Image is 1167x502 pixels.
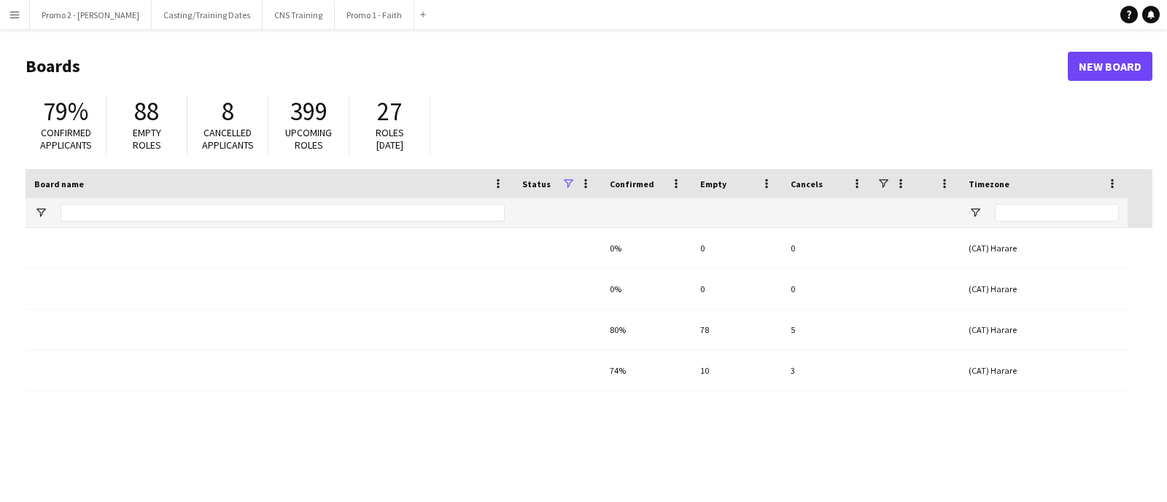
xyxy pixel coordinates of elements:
span: Roles [DATE] [376,126,404,152]
span: Board name [34,179,84,189]
div: 78 [691,310,782,350]
div: 74% [601,350,691,391]
span: 399 [290,95,327,128]
span: Confirmed [610,179,654,189]
span: Empty [700,179,726,189]
div: 3 [782,350,872,391]
div: 0% [601,228,691,268]
div: 5 [782,310,872,350]
div: (CAT) Harare [960,350,1128,391]
div: 0% [601,269,691,309]
span: Status [522,179,551,189]
span: Upcoming roles [285,126,332,152]
div: (CAT) Harare [960,310,1128,350]
button: Promo 2 - [PERSON_NAME] [30,1,152,29]
div: 80% [601,310,691,350]
span: Empty roles [133,126,161,152]
input: Timezone Filter Input [995,204,1119,221]
span: Timezone [969,179,1009,189]
span: 8 [222,95,234,128]
button: Casting/Training Dates [152,1,263,29]
a: New Board [1068,52,1152,81]
button: CNS Training [263,1,335,29]
div: (CAT) Harare [960,228,1128,268]
button: Open Filter Menu [969,206,982,219]
div: 0 [782,228,872,268]
input: Board name Filter Input [61,204,505,221]
div: 0 [782,269,872,309]
span: Confirmed applicants [40,126,92,152]
div: 0 [691,228,782,268]
div: 10 [691,350,782,391]
h1: Boards [26,55,1068,77]
button: Promo 1 - Faith [335,1,414,29]
span: 27 [377,95,402,128]
button: Open Filter Menu [34,206,47,219]
span: Cancelled applicants [202,126,254,152]
div: (CAT) Harare [960,269,1128,309]
div: 0 [691,269,782,309]
span: Cancels [791,179,823,189]
span: 79% [43,95,88,128]
span: 88 [134,95,159,128]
